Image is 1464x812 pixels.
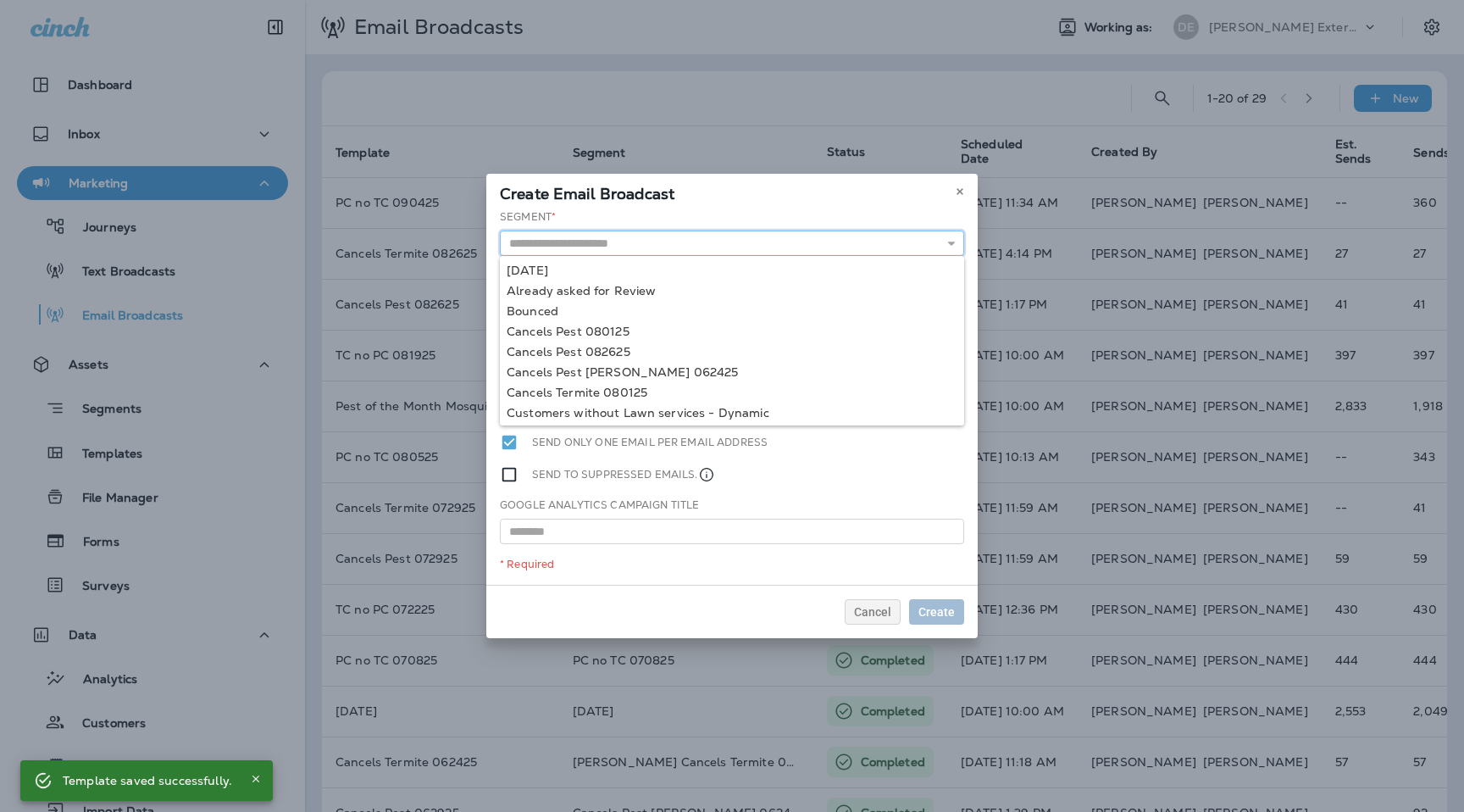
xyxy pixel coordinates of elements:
[507,264,957,277] div: [DATE]
[507,325,957,338] div: Cancels Pest 080125
[918,606,955,618] span: Create
[500,498,699,512] label: Google Analytics Campaign Title
[854,606,891,618] span: Cancel
[507,304,957,318] div: Bounced
[845,599,901,625] button: Cancel
[909,599,964,625] button: Create
[507,386,957,399] div: Cancels Termite 080125
[507,284,957,298] div: Already asked for Review
[532,465,715,484] label: Send to suppressed emails.
[500,210,556,224] label: Segment
[63,765,232,796] div: Template saved successfully.
[500,558,964,571] div: * Required
[246,769,266,789] button: Close
[507,365,957,379] div: Cancels Pest [PERSON_NAME] 062425
[486,174,978,209] div: Create Email Broadcast
[532,433,768,452] label: Send only one email per email address
[507,406,957,420] div: Customers without Lawn services - Dynamic
[507,345,957,359] div: Cancels Pest 082625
